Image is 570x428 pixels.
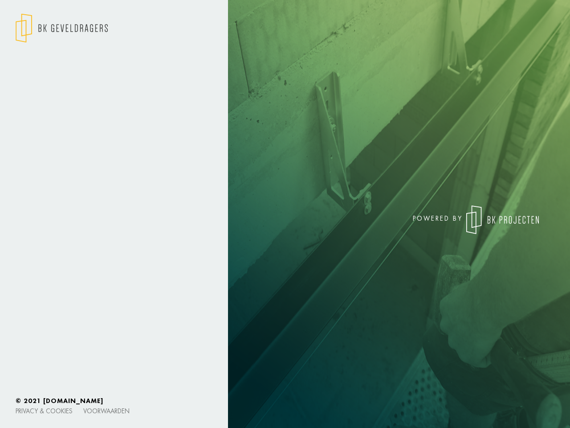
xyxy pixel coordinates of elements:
img: logo [466,206,539,234]
div: powered by [292,206,539,234]
a: Privacy & cookies [16,407,73,415]
h6: © 2021 [DOMAIN_NAME] [16,397,554,405]
a: Voorwaarden [83,407,130,415]
img: logo [16,13,108,43]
